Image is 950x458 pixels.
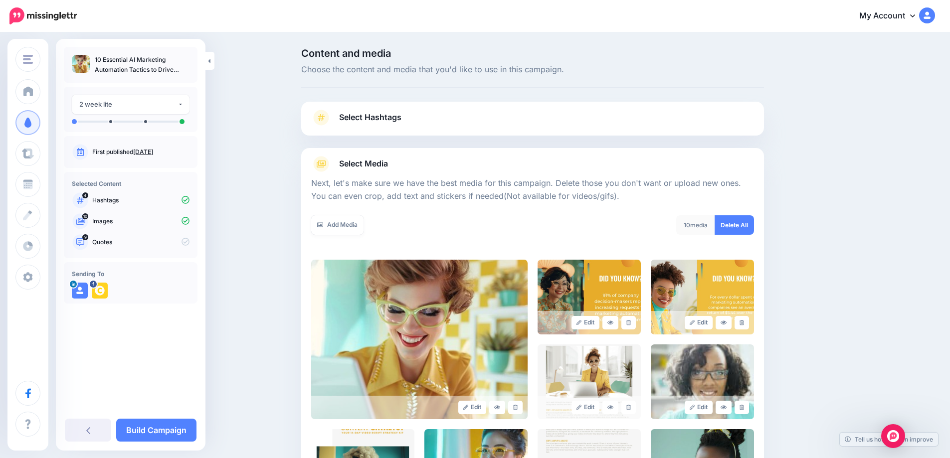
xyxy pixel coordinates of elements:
[72,95,190,114] button: 2 week lite
[301,48,764,58] span: Content and media
[92,196,190,205] p: Hashtags
[72,55,90,73] img: 35f01b95577e4a8c998bbffb5babe444_thumb.jpg
[23,55,33,64] img: menu.png
[92,283,108,299] img: 196676706_108571301444091_499029507392834038_n-bsa103351.png
[651,344,754,419] img: 37e8e350c4d879f7f2d8ee2eb187b986_large.jpg
[538,344,641,419] img: 935c4217a5ab43976e20d80ae76db4f4_large.jpg
[538,260,641,334] img: dfe0a7c0e1ba71598195783ac644bb49_large.jpg
[339,157,388,170] span: Select Media
[92,148,190,156] p: First published
[311,260,528,419] img: 35f01b95577e4a8c998bbffb5babe444_large.jpg
[684,221,690,229] span: 10
[311,110,754,136] a: Select Hashtags
[715,215,754,235] a: Delete All
[72,283,88,299] img: user_default_image.png
[92,217,190,226] p: Images
[685,316,713,329] a: Edit
[651,260,754,334] img: 2f8ce360eba1d6dd9f061e1e1af05bc2_large.jpg
[685,401,713,414] a: Edit
[82,234,88,240] span: 9
[311,156,754,172] a: Select Media
[849,4,935,28] a: My Account
[311,177,754,203] p: Next, let's make sure we have the best media for this campaign. Delete those you don't want or up...
[9,7,77,24] img: Missinglettr
[82,192,88,198] span: 4
[72,270,190,278] h4: Sending To
[95,55,190,75] p: 10 Essential AI Marketing Automation Tactics to Drive Business Growth
[881,424,905,448] div: Open Intercom Messenger
[92,238,190,247] p: Quotes
[840,433,938,446] a: Tell us how we can improve
[79,99,178,110] div: 2 week lite
[339,111,401,124] span: Select Hashtags
[458,401,487,414] a: Edit
[571,401,600,414] a: Edit
[301,63,764,76] span: Choose the content and media that you'd like to use in this campaign.
[82,213,88,219] span: 10
[571,316,600,329] a: Edit
[72,180,190,187] h4: Selected Content
[133,148,153,155] a: [DATE]
[311,215,364,235] a: Add Media
[676,215,715,235] div: media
